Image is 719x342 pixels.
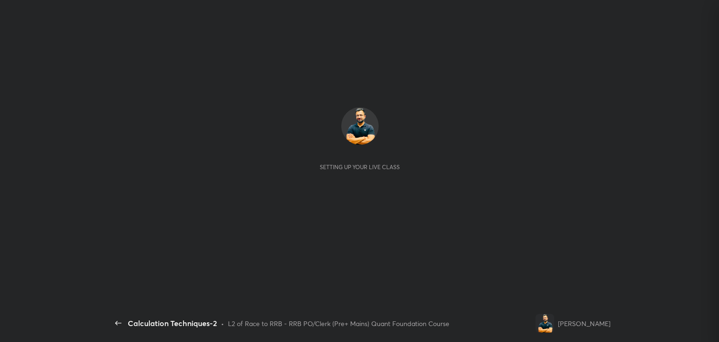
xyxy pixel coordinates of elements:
img: d84243986e354267bcc07dcb7018cb26.file [536,314,554,333]
div: • [221,319,224,328]
div: Calculation Techniques-2 [128,318,217,329]
div: L2 of Race to RRB - RRB PO/Clerk (Pre+ Mains) Quant Foundation Course [228,319,449,328]
img: d84243986e354267bcc07dcb7018cb26.file [341,107,379,145]
div: Setting up your live class [320,164,400,171]
div: [PERSON_NAME] [558,319,610,328]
